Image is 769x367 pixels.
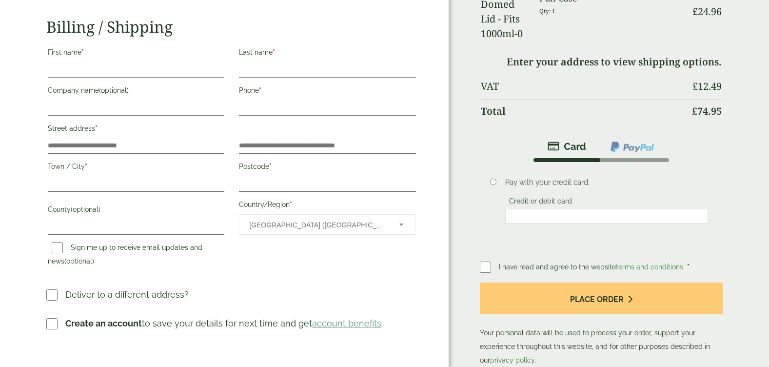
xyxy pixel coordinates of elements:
[269,163,272,170] abbr: required
[65,288,189,301] p: Deliver to a different address?
[548,141,586,152] img: stripe.png
[480,283,723,367] p: Your personal data will be used to process your order, support your experience throughout this we...
[95,124,98,132] abbr: required
[508,212,705,221] iframe: Secure card payment input frame
[273,48,275,56] abbr: required
[290,201,292,208] abbr: required
[692,80,722,93] bdi: 12.49
[85,163,87,170] abbr: required
[52,242,63,253] input: Sign me up to receive email updates and news(optional)
[64,257,94,265] span: (optional)
[481,75,685,98] th: VAT
[48,203,225,219] label: County
[239,160,416,176] label: Postcode
[312,318,381,328] a: account benefits
[499,263,685,271] span: I have read and agree to the website
[692,80,698,93] span: £
[480,283,723,314] button: Place order
[239,83,416,100] label: Phone
[48,244,202,268] label: Sign me up to receive email updates and news
[481,99,685,123] th: Total
[616,263,683,271] a: terms and conditions
[239,45,416,62] label: Last name
[692,5,698,18] span: £
[48,122,225,138] label: Street address
[239,198,416,214] label: Country/Region
[239,214,416,235] span: Country/Region
[48,83,225,100] label: Company name
[692,104,722,118] bdi: 74.95
[65,318,142,328] strong: Create an account
[65,317,381,330] p: to save your details for next time and get
[687,263,690,271] abbr: required
[259,86,261,94] abbr: required
[481,50,722,74] td: Enter your address to view shipping options.
[610,141,655,153] img: ppcp-gateway.png
[505,177,708,188] p: Pay with your credit card.
[81,48,84,56] abbr: required
[48,160,225,176] label: Town / City
[505,197,576,208] label: Credit or debit card
[71,205,100,213] span: (optional)
[99,86,129,94] span: (optional)
[249,215,386,235] span: United Kingdom (UK)
[48,45,225,62] label: First name
[490,356,534,364] a: privacy policy
[692,5,722,18] bdi: 24.96
[46,18,417,36] h2: Billing / Shipping
[539,7,555,15] small: Qty: 1
[692,104,697,118] span: £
